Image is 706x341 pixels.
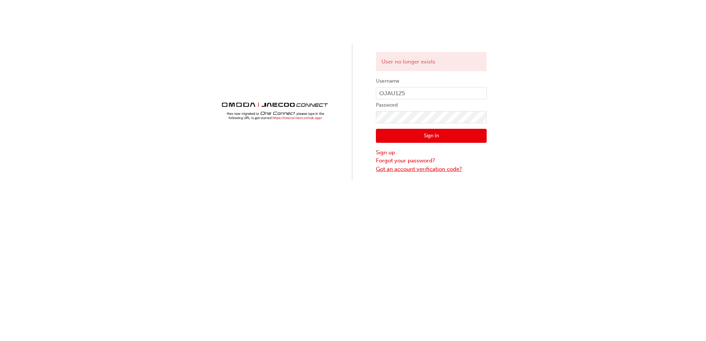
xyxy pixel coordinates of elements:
a: Got an account verification code? [376,165,487,173]
a: Forgot your password? [376,156,487,165]
label: Username [376,77,487,86]
button: Sign In [376,129,487,143]
div: User no longer exists [376,52,487,72]
a: Sign up [376,148,487,157]
input: Username [376,87,487,100]
img: Trak [219,92,330,123]
label: Password [376,101,487,110]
